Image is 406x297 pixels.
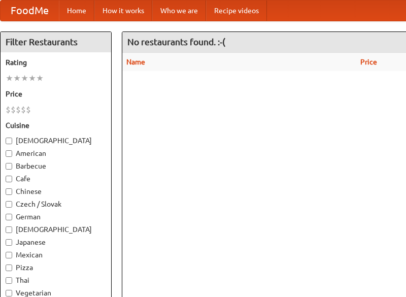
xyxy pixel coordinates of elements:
li: $ [11,104,16,115]
label: Czech / Slovak [6,199,106,209]
a: Recipe videos [206,1,267,21]
li: ★ [21,73,28,84]
label: Chinese [6,186,106,196]
input: Vegetarian [6,290,12,296]
li: $ [6,104,11,115]
input: Thai [6,277,12,284]
a: Home [59,1,94,21]
li: $ [26,104,31,115]
input: German [6,214,12,220]
input: American [6,150,12,157]
h5: Cuisine [6,120,106,130]
input: Czech / Slovak [6,201,12,208]
input: Barbecue [6,163,12,170]
li: ★ [6,73,13,84]
li: ★ [28,73,36,84]
label: Mexican [6,250,106,260]
h5: Price [6,89,106,99]
a: Name [126,58,145,66]
input: [DEMOGRAPHIC_DATA] [6,138,12,144]
h5: Rating [6,57,106,68]
a: How it works [94,1,152,21]
input: Chinese [6,188,12,195]
h4: Filter Restaurants [1,32,111,52]
input: Mexican [6,252,12,258]
label: Pizza [6,262,106,273]
label: Cafe [6,174,106,184]
li: $ [16,104,21,115]
label: [DEMOGRAPHIC_DATA] [6,136,106,146]
a: Price [360,58,377,66]
ng-pluralize: No restaurants found. :-( [127,37,225,47]
input: Cafe [6,176,12,182]
a: Who we are [152,1,206,21]
li: $ [21,104,26,115]
li: ★ [13,73,21,84]
label: Thai [6,275,106,285]
input: Pizza [6,265,12,271]
label: Barbecue [6,161,106,171]
li: ★ [36,73,44,84]
label: Japanese [6,237,106,247]
label: [DEMOGRAPHIC_DATA] [6,224,106,235]
input: Japanese [6,239,12,246]
label: American [6,148,106,158]
a: FoodMe [1,1,59,21]
label: German [6,212,106,222]
input: [DEMOGRAPHIC_DATA] [6,226,12,233]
